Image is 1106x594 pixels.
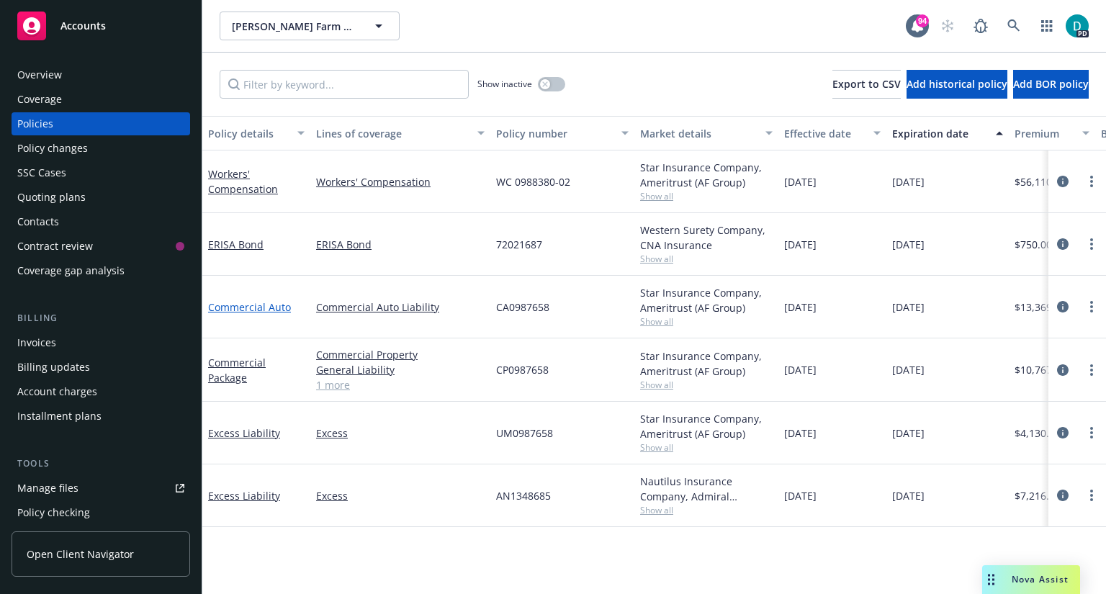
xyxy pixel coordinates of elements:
a: Overview [12,63,190,86]
a: Accounts [12,6,190,46]
a: more [1083,487,1100,504]
a: Contract review [12,235,190,258]
a: Start snowing [933,12,962,40]
div: Coverage [17,88,62,111]
span: Export to CSV [832,77,901,91]
span: [PERSON_NAME] Farm Labor Inc. [232,19,356,34]
a: more [1083,235,1100,253]
a: circleInformation [1054,235,1071,253]
span: $13,369.00 [1015,300,1066,315]
a: Report a Bug [966,12,995,40]
div: Policy details [208,126,289,141]
span: $7,216.00 [1015,488,1061,503]
span: [DATE] [892,174,925,189]
span: UM0987658 [496,426,553,441]
a: ERISA Bond [316,237,485,252]
button: Add historical policy [907,70,1007,99]
a: Switch app [1033,12,1061,40]
span: [DATE] [784,237,817,252]
div: Installment plans [17,405,102,428]
a: Excess Liability [208,426,280,440]
div: Account charges [17,380,97,403]
a: ERISA Bond [208,238,264,251]
a: circleInformation [1054,298,1071,315]
a: Commercial Auto [208,300,291,314]
div: Star Insurance Company, Ameritrust (AF Group) [640,348,773,379]
div: Policy number [496,126,613,141]
span: [DATE] [784,174,817,189]
a: Search [999,12,1028,40]
a: Coverage [12,88,190,111]
a: Coverage gap analysis [12,259,190,282]
span: Add BOR policy [1013,77,1089,91]
button: Add BOR policy [1013,70,1089,99]
a: SSC Cases [12,161,190,184]
span: $56,110.00 [1015,174,1066,189]
span: 72021687 [496,237,542,252]
a: more [1083,361,1100,379]
span: [DATE] [784,362,817,377]
div: Effective date [784,126,865,141]
span: Show all [640,441,773,454]
button: Premium [1009,116,1095,150]
button: Nova Assist [982,565,1080,594]
span: CP0987658 [496,362,549,377]
div: Contract review [17,235,93,258]
div: Billing updates [17,356,90,379]
a: Policies [12,112,190,135]
div: Policy checking [17,501,90,524]
a: circleInformation [1054,361,1071,379]
span: [DATE] [784,488,817,503]
a: Quoting plans [12,186,190,209]
span: Show all [640,504,773,516]
input: Filter by keyword... [220,70,469,99]
button: Lines of coverage [310,116,490,150]
span: Open Client Navigator [27,546,134,562]
div: Star Insurance Company, Ameritrust (AF Group) [640,411,773,441]
div: Drag to move [982,565,1000,594]
a: Manage files [12,477,190,500]
div: Lines of coverage [316,126,469,141]
a: more [1083,424,1100,441]
a: circleInformation [1054,173,1071,190]
a: Billing updates [12,356,190,379]
div: Expiration date [892,126,987,141]
span: [DATE] [892,300,925,315]
span: [DATE] [892,237,925,252]
a: Excess [316,488,485,503]
a: more [1083,298,1100,315]
span: CA0987658 [496,300,549,315]
div: Quoting plans [17,186,86,209]
div: Premium [1015,126,1074,141]
span: [DATE] [784,300,817,315]
button: Export to CSV [832,70,901,99]
div: Tools [12,456,190,471]
span: Show all [640,379,773,391]
a: Excess Liability [208,489,280,503]
div: SSC Cases [17,161,66,184]
span: $4,130.00 [1015,426,1061,441]
a: Contacts [12,210,190,233]
button: Expiration date [886,116,1009,150]
div: Star Insurance Company, Ameritrust (AF Group) [640,285,773,315]
div: Star Insurance Company, Ameritrust (AF Group) [640,160,773,190]
span: Show all [640,253,773,265]
span: $750.00 [1015,237,1052,252]
div: Western Surety Company, CNA Insurance [640,222,773,253]
a: Policy changes [12,137,190,160]
div: Billing [12,311,190,325]
span: [DATE] [892,362,925,377]
span: [DATE] [892,426,925,441]
span: Show all [640,315,773,328]
span: Show inactive [477,78,532,90]
a: 1 more [316,377,485,392]
span: $10,767.00 [1015,362,1066,377]
a: General Liability [316,362,485,377]
span: [DATE] [784,426,817,441]
span: Show all [640,190,773,202]
a: Commercial Property [316,347,485,362]
a: Commercial Auto Liability [316,300,485,315]
button: Policy number [490,116,634,150]
a: Excess [316,426,485,441]
span: Add historical policy [907,77,1007,91]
